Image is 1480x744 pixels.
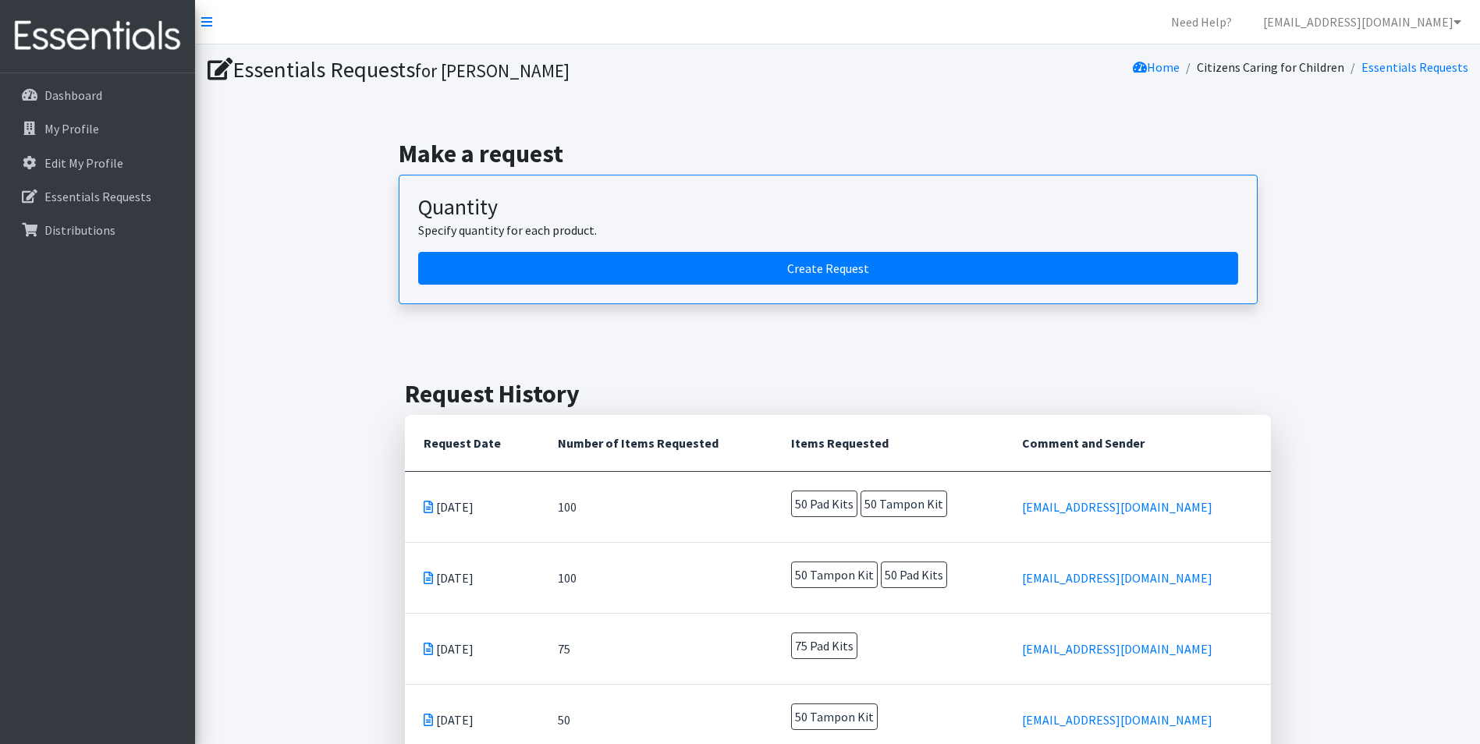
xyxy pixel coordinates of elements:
[772,415,1003,472] th: Items Requested
[539,613,772,684] td: 75
[405,379,1271,409] h2: Request History
[405,542,540,613] td: [DATE]
[6,10,189,62] img: HumanEssentials
[44,121,99,136] p: My Profile
[44,87,102,103] p: Dashboard
[539,542,772,613] td: 100
[791,703,878,730] span: 50 Tampon Kit
[1251,6,1474,37] a: [EMAIL_ADDRESS][DOMAIN_NAME]
[1197,59,1344,75] a: Citizens Caring for Children
[1022,570,1212,586] a: [EMAIL_ADDRESS][DOMAIN_NAME]
[791,491,857,517] span: 50 Pad Kits
[6,181,189,212] a: Essentials Requests
[6,113,189,144] a: My Profile
[861,491,947,517] span: 50 Tampon Kit
[6,80,189,111] a: Dashboard
[418,221,1238,239] p: Specify quantity for each product.
[1022,712,1212,728] a: [EMAIL_ADDRESS][DOMAIN_NAME]
[208,56,832,83] h1: Essentials Requests
[791,632,857,659] span: 75 Pad Kits
[1133,59,1180,75] a: Home
[539,415,772,472] th: Number of Items Requested
[881,562,947,588] span: 50 Pad Kits
[44,189,151,204] p: Essentials Requests
[6,147,189,179] a: Edit My Profile
[6,214,189,246] a: Distributions
[791,562,878,588] span: 50 Tampon Kit
[405,415,540,472] th: Request Date
[1159,6,1244,37] a: Need Help?
[418,194,1238,221] h3: Quantity
[44,155,123,171] p: Edit My Profile
[405,613,540,684] td: [DATE]
[1361,59,1468,75] a: Essentials Requests
[399,139,1276,168] h2: Make a request
[418,252,1238,285] a: Create a request by quantity
[44,222,115,238] p: Distributions
[415,59,570,82] small: for [PERSON_NAME]
[1003,415,1271,472] th: Comment and Sender
[1022,499,1212,515] a: [EMAIL_ADDRESS][DOMAIN_NAME]
[1022,641,1212,657] a: [EMAIL_ADDRESS][DOMAIN_NAME]
[539,471,772,542] td: 100
[405,471,540,542] td: [DATE]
